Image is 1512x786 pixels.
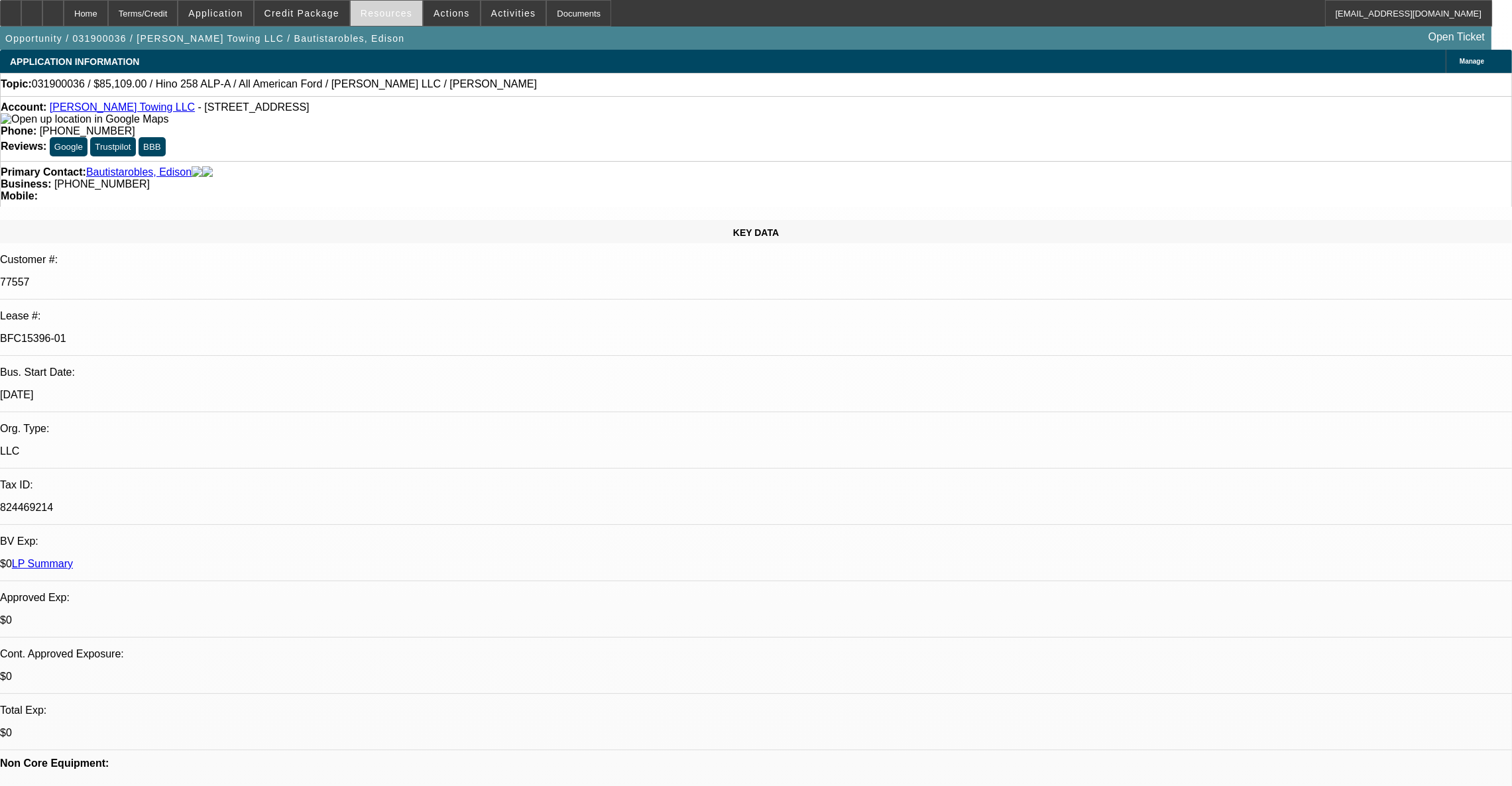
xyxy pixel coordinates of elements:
[1,113,168,125] a: View Google Maps
[178,1,253,26] button: Application
[1,78,32,90] strong: Topic:
[90,137,135,156] button: Trustpilot
[10,56,139,67] span: APPLICATION INFORMATION
[491,8,536,19] span: Activities
[481,1,546,26] button: Activities
[192,166,202,178] img: facebook-icon.png
[1460,58,1484,65] span: Manage
[264,8,339,19] span: Credit Package
[1,166,86,178] strong: Primary Contact:
[1423,26,1490,48] a: Open Ticket
[434,8,470,19] span: Actions
[351,1,422,26] button: Resources
[1,113,168,125] img: Open up location in Google Maps
[1,178,51,190] strong: Business:
[1,190,38,201] strong: Mobile:
[40,125,135,137] span: [PHONE_NUMBER]
[1,140,46,152] strong: Reviews:
[5,33,404,44] span: Opportunity / 031900036 / [PERSON_NAME] Towing LLC / Bautistarobles, Edison
[361,8,412,19] span: Resources
[50,101,195,113] a: [PERSON_NAME] Towing LLC
[54,178,150,190] span: [PHONE_NUMBER]
[255,1,349,26] button: Credit Package
[1,101,46,113] strong: Account:
[139,137,166,156] button: BBB
[424,1,480,26] button: Actions
[86,166,192,178] a: Bautistarobles, Edison
[32,78,537,90] span: 031900036 / $85,109.00 / Hino 258 ALP-A / All American Ford / [PERSON_NAME] LLC / [PERSON_NAME]
[188,8,243,19] span: Application
[1,125,36,137] strong: Phone:
[12,558,73,569] a: LP Summary
[198,101,310,113] span: - [STREET_ADDRESS]
[202,166,213,178] img: linkedin-icon.png
[50,137,87,156] button: Google
[733,227,779,238] span: KEY DATA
